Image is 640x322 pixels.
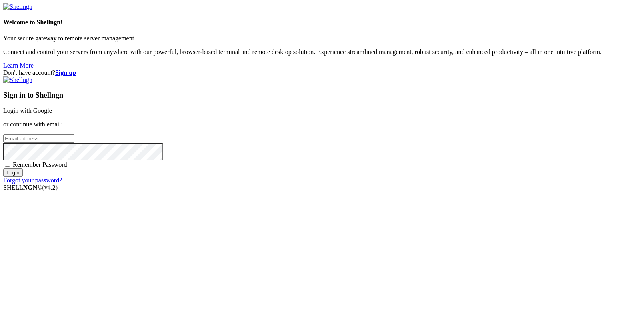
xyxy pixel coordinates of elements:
[3,107,52,114] a: Login with Google
[3,177,62,184] a: Forgot your password?
[42,184,58,191] span: 4.2.0
[3,91,637,100] h3: Sign in to Shellngn
[5,162,10,167] input: Remember Password
[3,134,74,143] input: Email address
[3,168,23,177] input: Login
[3,184,58,191] span: SHELL ©
[3,69,637,76] div: Don't have account?
[13,161,67,168] span: Remember Password
[3,76,32,84] img: Shellngn
[55,69,76,76] a: Sign up
[3,19,637,26] h4: Welcome to Shellngn!
[3,121,637,128] p: or continue with email:
[23,184,38,191] b: NGN
[3,62,34,69] a: Learn More
[3,3,32,10] img: Shellngn
[3,35,637,42] p: Your secure gateway to remote server management.
[3,48,637,56] p: Connect and control your servers from anywhere with our powerful, browser-based terminal and remo...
